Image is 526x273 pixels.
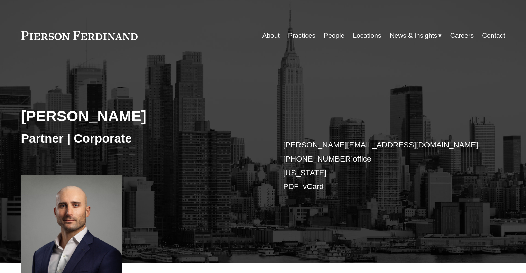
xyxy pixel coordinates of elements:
[283,138,485,194] p: office [US_STATE] –
[303,182,324,191] a: vCard
[353,29,381,42] a: Locations
[450,29,474,42] a: Careers
[283,155,353,163] a: [PHONE_NUMBER]
[390,30,437,42] span: News & Insights
[21,131,263,146] h3: Partner | Corporate
[283,182,299,191] a: PDF
[390,29,442,42] a: folder dropdown
[324,29,344,42] a: People
[283,140,478,149] a: [PERSON_NAME][EMAIL_ADDRESS][DOMAIN_NAME]
[262,29,280,42] a: About
[21,107,263,125] h2: [PERSON_NAME]
[482,29,505,42] a: Contact
[288,29,315,42] a: Practices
